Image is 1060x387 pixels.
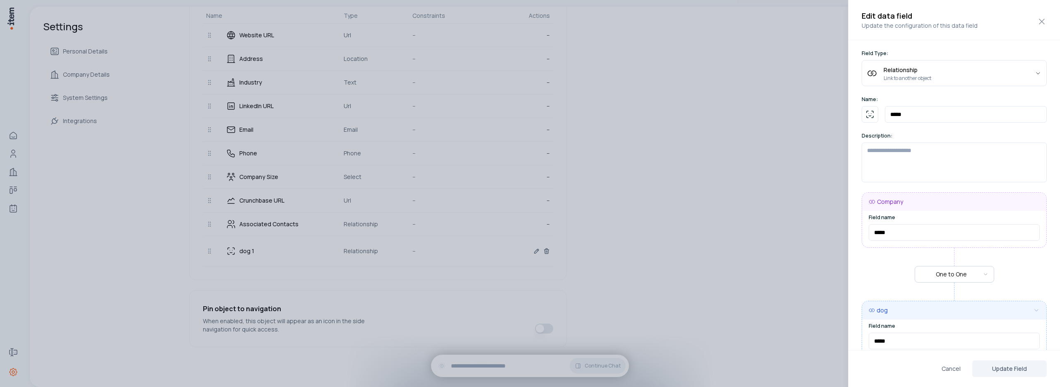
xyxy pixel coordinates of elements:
p: Description: [862,133,1047,139]
p: Company [877,198,903,206]
p: Field name [869,214,1040,221]
button: Cancel [935,360,967,377]
p: Name: [862,96,1047,103]
p: Field Type: [862,50,1047,57]
p: Update the configuration of this data field [862,22,1047,30]
h2: Edit data field [862,10,1047,22]
p: Field name [869,323,1040,329]
button: Update Field [972,360,1047,377]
